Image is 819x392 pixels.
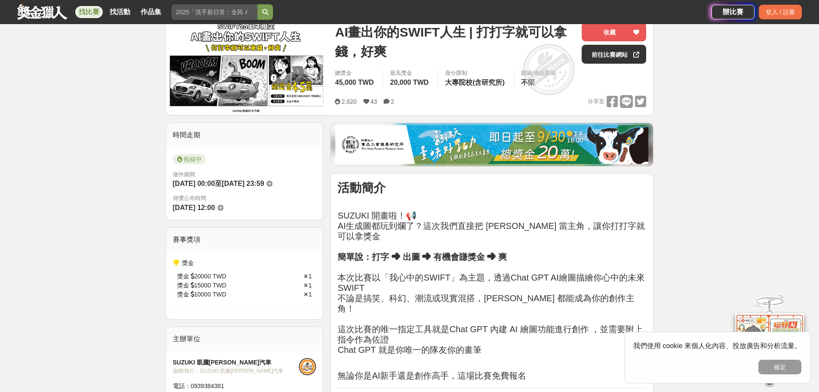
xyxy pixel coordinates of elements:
strong: 活動簡介 [337,181,386,194]
div: 賽事獎項 [166,228,323,252]
a: 辦比賽 [712,5,755,19]
span: [DATE] 23:59 [222,180,264,187]
span: 獎金 [177,290,189,299]
span: 獎金 [177,281,189,290]
span: 最高獎金 [390,69,431,77]
strong: 簡單說：打字 ➜ 出圖 ➜ 有機會賺獎金 ➜ 爽 [337,252,506,262]
span: 分享至 [588,95,604,108]
span: 投稿中 [173,154,206,164]
a: 前往比賽網站 [582,45,646,64]
span: 至 [215,180,222,187]
span: 獎金 [177,272,189,281]
span: 獎金 [182,259,194,266]
span: 徵件期間 [173,171,195,178]
img: Cover Image [166,15,327,115]
span: 得獎公布時間 [173,194,316,203]
button: 確定 [758,360,801,374]
span: [DATE] 00:00 [173,180,215,187]
div: 主辦單位 [166,327,323,351]
span: 15000 [194,281,211,290]
h2: 無論你是AI新手還是創作高手，這場比賽免費報名 [337,370,646,381]
div: 電話： 0939384381 [173,382,299,391]
span: 45,000 TWD [335,79,374,86]
h2: SUZUKI 開畫啦！📢 AI生成圖都玩到爛了？這次我們直接把 [PERSON_NAME] 當主角，讓你打打字就可以拿獎金 本次比賽以「我心中的SWIFT」為主題，透過Chat GPT AI繪圖... [337,210,646,355]
span: 43 [371,98,377,105]
img: d2146d9a-e6f6-4337-9592-8cefde37ba6b.png [735,313,804,370]
span: TWD [212,290,226,299]
input: 2025「洗手新日常：全民 ALL IN」洗手歌全台徵選 [172,4,258,20]
img: 1c81a89c-c1b3-4fd6-9c6e-7d29d79abef5.jpg [335,125,648,164]
div: 時間走期 [166,123,323,147]
div: 身分限制 [445,69,507,77]
a: 找活動 [106,6,134,18]
span: 1 [309,291,312,298]
span: 2,620 [341,98,356,105]
span: 大專院校(含研究所) [445,79,505,86]
span: 不限 [521,79,535,86]
div: SUZUKI 凱騰[PERSON_NAME]汽車 [173,358,299,367]
span: 20000 [194,272,211,281]
span: TWD [212,272,226,281]
span: [DATE] 12:00 [173,204,215,211]
a: 找比賽 [75,6,103,18]
span: 總獎金 [335,69,376,77]
span: 1 [309,273,312,280]
span: 10000 [194,290,211,299]
span: 我們使用 cookie 來個人化內容、投放廣告和分析流量。 [633,342,801,349]
span: TWD [212,281,226,290]
div: 登入 / 註冊 [759,5,802,19]
button: 收藏 [582,22,646,41]
span: 2 [391,98,394,105]
a: 作品集 [137,6,165,18]
span: 20,000 TWD [390,79,429,86]
div: 協辦/執行： SUZUKI 凱騰[PERSON_NAME]汽車 [173,367,299,375]
span: AI畫出你的SWIFT人生 | 打打字就可以拿錢，好爽 [335,22,575,61]
span: 1 [309,282,312,289]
